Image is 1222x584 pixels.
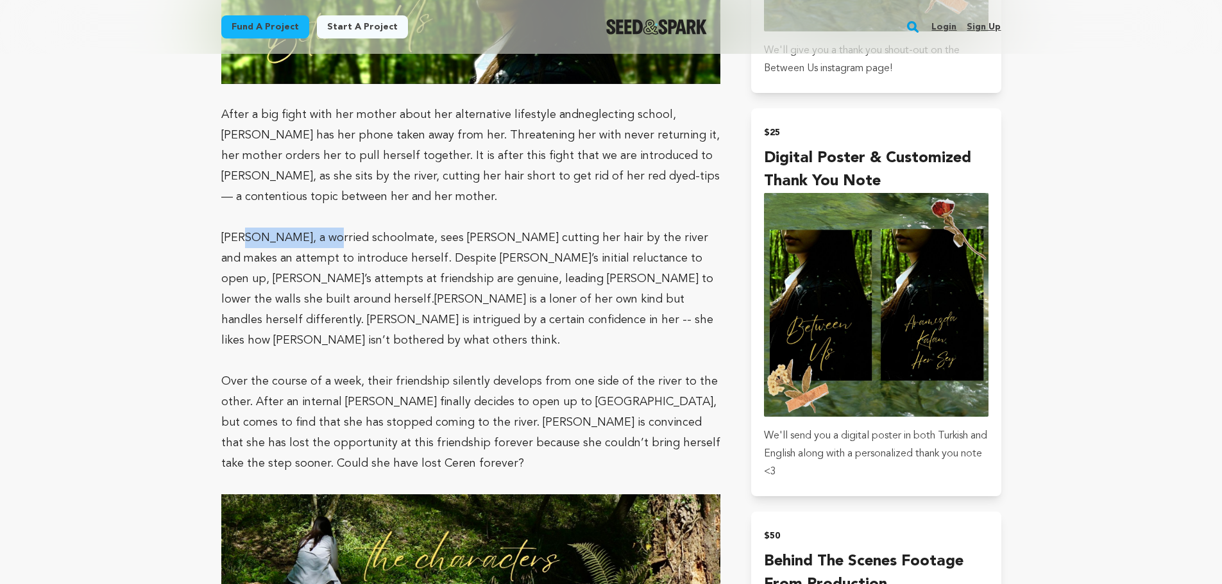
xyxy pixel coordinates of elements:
h2: $50 [764,527,988,545]
img: Seed&Spark Logo Dark Mode [606,19,707,35]
p: [PERSON_NAME], a worried schoolmate, sees [PERSON_NAME] cutting her hair by the river and makes a... [221,228,721,351]
a: Fund a project [221,15,309,38]
p: We'll give you a thank you shout-out on the Between Us instagram page! [764,42,988,78]
a: Seed&Spark Homepage [606,19,707,35]
button: $25 Digital Poster & Customized Thank You Note incentive We'll send you a digital poster in both ... [751,108,1001,496]
a: Start a project [317,15,408,38]
span: neglecting school [579,109,673,121]
span: [PERSON_NAME] is a loner of her own kind but handles herself differently. [PERSON_NAME] is intrig... [221,294,713,346]
p: Over the course of a week, their friendship silently develops from one side of the river to the o... [221,371,721,474]
img: incentive [764,193,988,417]
h4: Digital Poster & Customized Thank You Note [764,147,988,193]
p: We'll send you a digital poster in both Turkish and English along with a personalized thank you n... [764,427,988,481]
a: Sign up [967,17,1001,37]
h2: $25 [764,124,988,142]
a: Login [931,17,956,37]
p: After a big fight with her mother about her alternative lifestyle and , [PERSON_NAME] has her pho... [221,104,721,207]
